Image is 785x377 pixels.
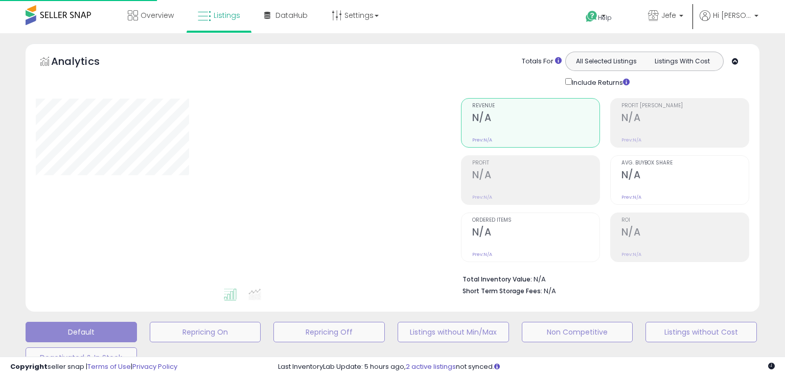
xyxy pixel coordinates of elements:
[621,251,641,257] small: Prev: N/A
[661,10,676,20] span: Jefe
[621,137,641,143] small: Prev: N/A
[713,10,751,20] span: Hi [PERSON_NAME]
[472,218,599,223] span: Ordered Items
[51,54,120,71] h5: Analytics
[544,286,556,296] span: N/A
[463,275,532,284] b: Total Inventory Value:
[472,226,599,240] h2: N/A
[585,10,598,23] i: Get Help
[472,169,599,183] h2: N/A
[87,362,131,371] a: Terms of Use
[598,13,612,22] span: Help
[472,103,599,109] span: Revenue
[644,55,720,68] button: Listings With Cost
[150,322,261,342] button: Repricing On
[621,112,749,126] h2: N/A
[398,322,509,342] button: Listings without Min/Max
[621,226,749,240] h2: N/A
[132,362,177,371] a: Privacy Policy
[26,347,137,368] button: Deactivated & In Stock
[10,362,177,372] div: seller snap | |
[494,363,500,370] i: Click here to read more about un-synced listings.
[621,103,749,109] span: Profit [PERSON_NAME]
[472,194,492,200] small: Prev: N/A
[621,160,749,166] span: Avg. Buybox Share
[463,272,742,285] li: N/A
[26,322,137,342] button: Default
[621,194,641,200] small: Prev: N/A
[472,112,599,126] h2: N/A
[406,362,456,371] a: 2 active listings
[472,137,492,143] small: Prev: N/A
[275,10,308,20] span: DataHub
[621,169,749,183] h2: N/A
[472,160,599,166] span: Profit
[621,218,749,223] span: ROI
[273,322,385,342] button: Repricing Off
[522,322,633,342] button: Non Competitive
[278,362,775,372] div: Last InventoryLab Update: 5 hours ago, not synced.
[568,55,644,68] button: All Selected Listings
[141,10,174,20] span: Overview
[700,10,758,33] a: Hi [PERSON_NAME]
[10,362,48,371] strong: Copyright
[578,3,632,33] a: Help
[214,10,240,20] span: Listings
[463,287,542,295] b: Short Term Storage Fees:
[472,251,492,257] small: Prev: N/A
[558,76,642,88] div: Include Returns
[522,57,562,66] div: Totals For
[645,322,757,342] button: Listings without Cost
